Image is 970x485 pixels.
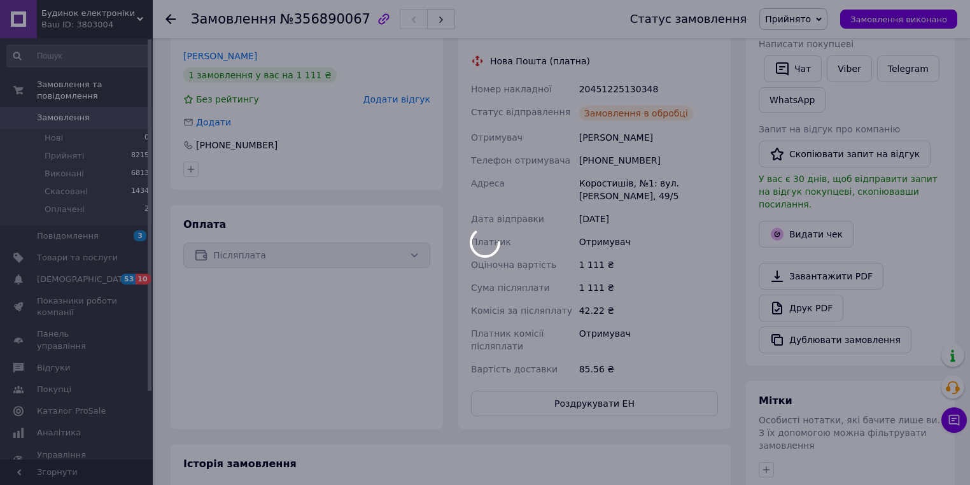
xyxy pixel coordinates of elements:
[941,407,967,433] button: Чат з покупцем
[759,395,792,407] span: Мітки
[45,186,88,197] span: Скасовані
[577,230,720,253] div: Отримувач
[577,299,720,322] div: 42.22 ₴
[37,112,90,123] span: Замовлення
[759,327,911,353] button: Дублювати замовлення
[134,230,146,241] span: 3
[196,117,231,127] span: Додати
[471,84,552,94] span: Номер накладної
[37,405,106,417] span: Каталог ProSale
[37,295,118,318] span: Показники роботи компанії
[37,427,81,439] span: Аналітика
[363,94,430,104] span: Додати відгук
[577,358,720,381] div: 85.56 ₴
[471,364,558,374] span: Вартість доставки
[183,67,337,83] div: 1 замовлення у вас на 1 111 ₴
[471,237,511,247] span: Платник
[45,132,63,144] span: Нові
[840,10,957,29] button: Замовлення виконано
[471,214,544,224] span: Дата відправки
[577,253,720,276] div: 1 111 ₴
[165,13,176,25] div: Повернутися назад
[195,139,279,151] div: [PHONE_NUMBER]
[471,132,523,143] span: Отримувач
[471,155,570,165] span: Телефон отримувача
[759,141,931,167] button: Скопіювати запит на відгук
[577,149,720,172] div: [PHONE_NUMBER]
[759,124,900,134] span: Запит на відгук про компанію
[630,13,747,25] div: Статус замовлення
[765,14,811,24] span: Прийнято
[45,204,85,215] span: Оплачені
[6,45,150,67] input: Пошук
[827,55,871,82] a: Viber
[131,186,149,197] span: 1434
[144,132,149,144] span: 0
[577,78,720,101] div: 20451225130348
[577,207,720,230] div: [DATE]
[759,39,854,49] span: Написати покупцеві
[759,221,854,248] button: Видати чек
[37,449,118,472] span: Управління сайтом
[280,11,370,27] span: №356890067
[471,391,718,416] button: Роздрукувати ЕН
[183,458,297,470] span: Історія замовлення
[37,230,99,242] span: Повідомлення
[45,150,84,162] span: Прийняті
[877,55,939,82] a: Telegram
[183,51,257,61] a: [PERSON_NAME]
[764,55,822,82] button: Чат
[37,362,70,374] span: Відгуки
[471,107,570,117] span: Статус відправлення
[577,276,720,299] div: 1 111 ₴
[471,328,544,351] span: Платник комісії післяплати
[37,252,118,264] span: Товари та послуги
[183,218,226,230] span: Оплата
[471,260,556,270] span: Оціночна вартість
[136,274,150,285] span: 10
[577,126,720,149] div: [PERSON_NAME]
[759,415,940,451] span: Особисті нотатки, які бачите лише ви. З їх допомогою можна фільтрувати замовлення
[41,8,137,19] span: Будинок електроніки
[577,172,720,207] div: Коростишів, №1: вул. [PERSON_NAME], 49/5
[759,263,883,290] a: Завантажити PDF
[471,306,572,316] span: Комісія за післяплату
[577,322,720,358] div: Отримувач
[37,384,71,395] span: Покупці
[196,94,259,104] span: Без рейтингу
[45,168,84,179] span: Виконані
[191,11,276,27] span: Замовлення
[471,178,505,188] span: Адреса
[759,87,826,113] a: WhatsApp
[131,168,149,179] span: 6813
[850,15,947,24] span: Замовлення виконано
[121,274,136,285] span: 53
[37,274,131,285] span: [DEMOGRAPHIC_DATA]
[37,328,118,351] span: Панель управління
[759,295,843,321] a: Друк PDF
[471,283,550,293] span: Сума післяплати
[579,106,693,121] div: Замовлення в обробці
[41,19,153,31] div: Ваш ID: 3803004
[37,79,153,102] span: Замовлення та повідомлення
[487,55,593,67] div: Нова Пошта (платна)
[759,174,938,209] span: У вас є 30 днів, щоб відправити запит на відгук покупцеві, скопіювавши посилання.
[131,150,149,162] span: 8215
[144,204,149,215] span: 2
